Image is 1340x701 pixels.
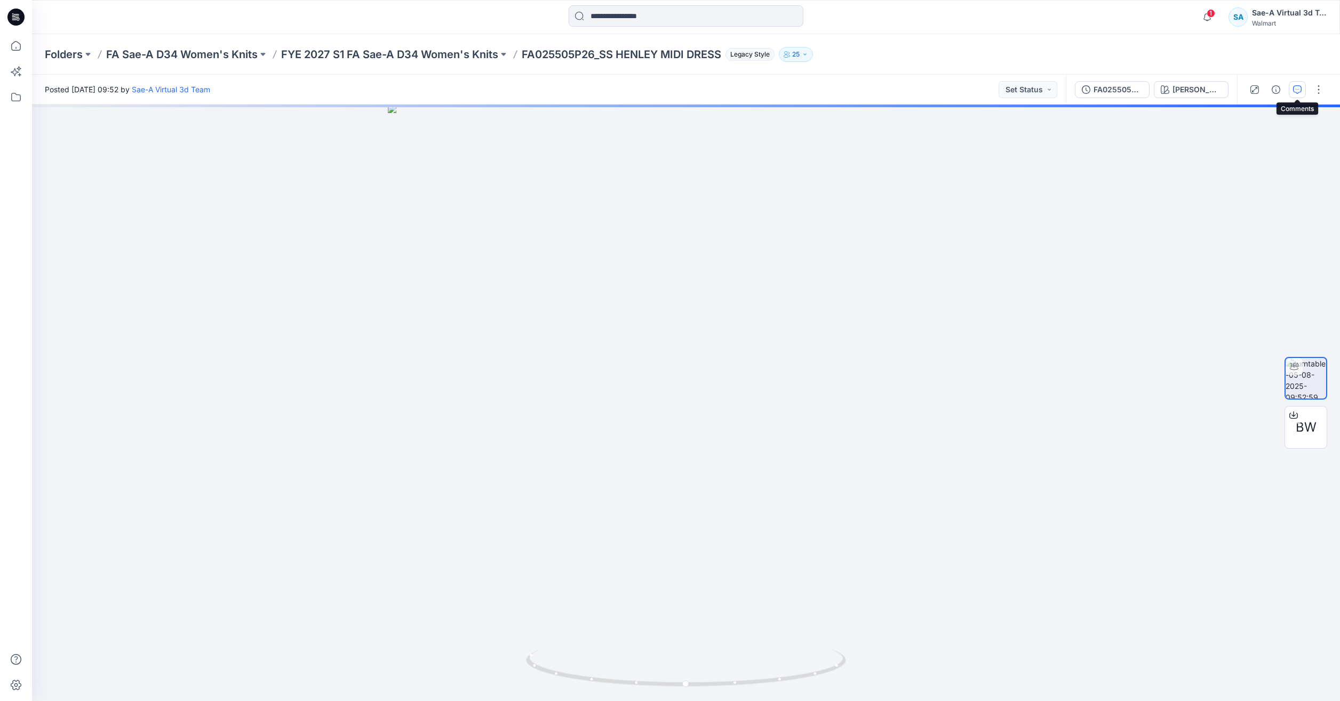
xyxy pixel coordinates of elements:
span: Legacy Style [725,48,775,61]
a: Sae-A Virtual 3d Team [132,85,210,94]
p: FA025505P26_SS HENLEY MIDI DRESS [522,47,721,62]
a: FYE 2027 S1 FA Sae-A D34 Women's Knits [281,47,498,62]
button: [PERSON_NAME] STRIPE_ [PERSON_NAME] [1154,81,1229,98]
span: Posted [DATE] 09:52 by [45,84,210,95]
button: FA025505P26_SIZE-SET_SS HENLEY MIDI DRESS [1075,81,1150,98]
p: 25 [792,49,800,60]
span: 1 [1207,9,1215,18]
button: 25 [779,47,813,62]
img: turntable-05-08-2025-09:52:59 [1286,358,1326,399]
button: Legacy Style [721,47,775,62]
div: Walmart [1252,19,1327,27]
div: Sae-A Virtual 3d Team [1252,6,1327,19]
div: FA025505P26_SIZE-SET_SS HENLEY MIDI DRESS [1094,84,1143,95]
span: BW [1296,418,1317,437]
div: SA [1229,7,1248,27]
button: Details [1267,81,1285,98]
a: Folders [45,47,83,62]
div: [PERSON_NAME] STRIPE_ [PERSON_NAME] [1172,84,1222,95]
a: FA Sae-A D34 Women's Knits [106,47,258,62]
